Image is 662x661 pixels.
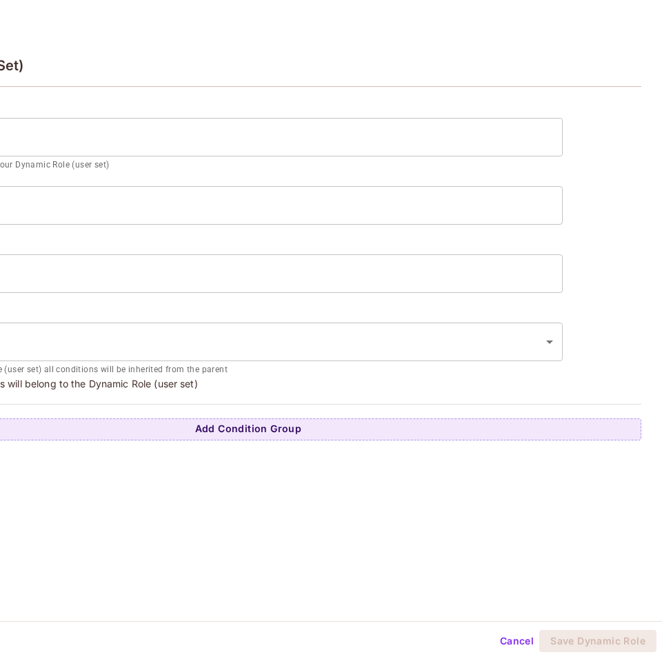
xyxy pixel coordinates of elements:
[539,630,656,652] button: Save Dynamic Role
[494,630,539,652] button: Cancel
